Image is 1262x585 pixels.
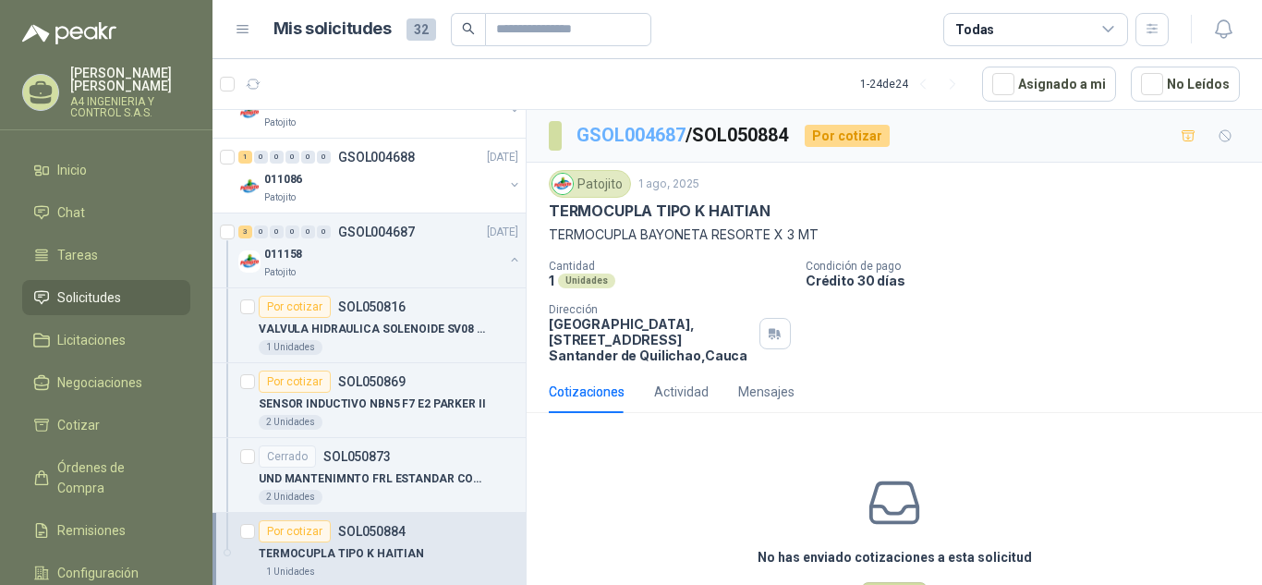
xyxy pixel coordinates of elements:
[212,438,526,513] a: CerradoSOL050873UND MANTENIMNTO FRL ESTANDAR CONEX 1/42 Unidades
[955,19,994,40] div: Todas
[259,371,331,393] div: Por cotizar
[70,96,190,118] p: A4 INGENIERIA Y CONTROL S.A.S.
[259,396,486,413] p: SENSOR INDUCTIVO NBN5 F7 E2 PARKER II
[273,16,392,43] h1: Mis solicitudes
[259,415,322,430] div: 2 Unidades
[22,513,190,548] a: Remisiones
[549,382,625,402] div: Cotizaciones
[552,174,573,194] img: Company Logo
[259,340,322,355] div: 1 Unidades
[758,547,1032,567] h3: No has enviado cotizaciones a esta solicitud
[264,246,302,263] p: 011158
[407,18,436,41] span: 32
[238,250,261,273] img: Company Logo
[57,372,142,393] span: Negociaciones
[22,152,190,188] a: Inicio
[238,146,522,205] a: 1 0 0 0 0 0 GSOL004688[DATE] Company Logo011086Patojito
[264,116,296,130] p: Patojito
[270,225,284,238] div: 0
[806,260,1255,273] p: Condición de pago
[487,224,518,241] p: [DATE]
[57,287,121,308] span: Solicitudes
[238,225,252,238] div: 3
[238,101,261,123] img: Company Logo
[57,245,98,265] span: Tareas
[462,22,475,35] span: search
[576,124,686,146] a: GSOL004687
[301,225,315,238] div: 0
[805,125,890,147] div: Por cotizar
[57,520,126,541] span: Remisiones
[738,382,795,402] div: Mensajes
[338,375,406,388] p: SOL050869
[22,195,190,230] a: Chat
[576,121,790,150] p: / SOL050884
[264,171,302,189] p: 011086
[22,238,190,273] a: Tareas
[57,563,139,583] span: Configuración
[806,273,1255,288] p: Crédito 30 días
[22,323,190,358] a: Licitaciones
[317,225,331,238] div: 0
[338,225,415,238] p: GSOL004687
[259,545,424,563] p: TERMOCUPLA TIPO K HAITIAN
[238,176,261,198] img: Company Logo
[317,151,331,164] div: 0
[270,151,284,164] div: 0
[259,565,322,579] div: 1 Unidades
[57,160,87,180] span: Inicio
[982,67,1116,102] button: Asignado a mi
[259,490,322,505] div: 2 Unidades
[22,408,190,443] a: Cotizar
[558,274,615,288] div: Unidades
[549,303,752,316] p: Dirección
[259,520,331,542] div: Por cotizar
[57,457,173,498] span: Órdenes de Compra
[259,470,489,488] p: UND MANTENIMNTO FRL ESTANDAR CONEX 1/4
[264,265,296,280] p: Patojito
[57,415,100,435] span: Cotizar
[238,151,252,164] div: 1
[338,525,406,538] p: SOL050884
[57,202,85,223] span: Chat
[259,321,489,338] p: VALVULA HIDRAULICA SOLENOIDE SV08 20
[254,225,268,238] div: 0
[254,151,268,164] div: 0
[301,151,315,164] div: 0
[212,288,526,363] a: Por cotizarSOL050816VALVULA HIDRAULICA SOLENOIDE SV08 201 Unidades
[860,69,967,99] div: 1 - 24 de 24
[285,151,299,164] div: 0
[549,170,631,198] div: Patojito
[1131,67,1240,102] button: No Leídos
[70,67,190,92] p: [PERSON_NAME] [PERSON_NAME]
[549,273,554,288] p: 1
[22,280,190,315] a: Solicitudes
[549,201,771,221] p: TERMOCUPLA TIPO K HAITIAN
[22,365,190,400] a: Negociaciones
[549,260,791,273] p: Cantidad
[487,149,518,166] p: [DATE]
[323,450,391,463] p: SOL050873
[654,382,709,402] div: Actividad
[338,151,415,164] p: GSOL004688
[238,221,522,280] a: 3 0 0 0 0 0 GSOL004687[DATE] Company Logo011158Patojito
[57,330,126,350] span: Licitaciones
[259,296,331,318] div: Por cotizar
[638,176,699,193] p: 1 ago, 2025
[285,225,299,238] div: 0
[549,225,1240,245] p: TERMOCUPLA BAYONETA RESORTE X 3 MT
[338,300,406,313] p: SOL050816
[212,363,526,438] a: Por cotizarSOL050869SENSOR INDUCTIVO NBN5 F7 E2 PARKER II2 Unidades
[549,316,752,363] p: [GEOGRAPHIC_DATA], [STREET_ADDRESS] Santander de Quilichao , Cauca
[22,22,116,44] img: Logo peakr
[22,450,190,506] a: Órdenes de Compra
[259,445,316,468] div: Cerrado
[264,190,296,205] p: Patojito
